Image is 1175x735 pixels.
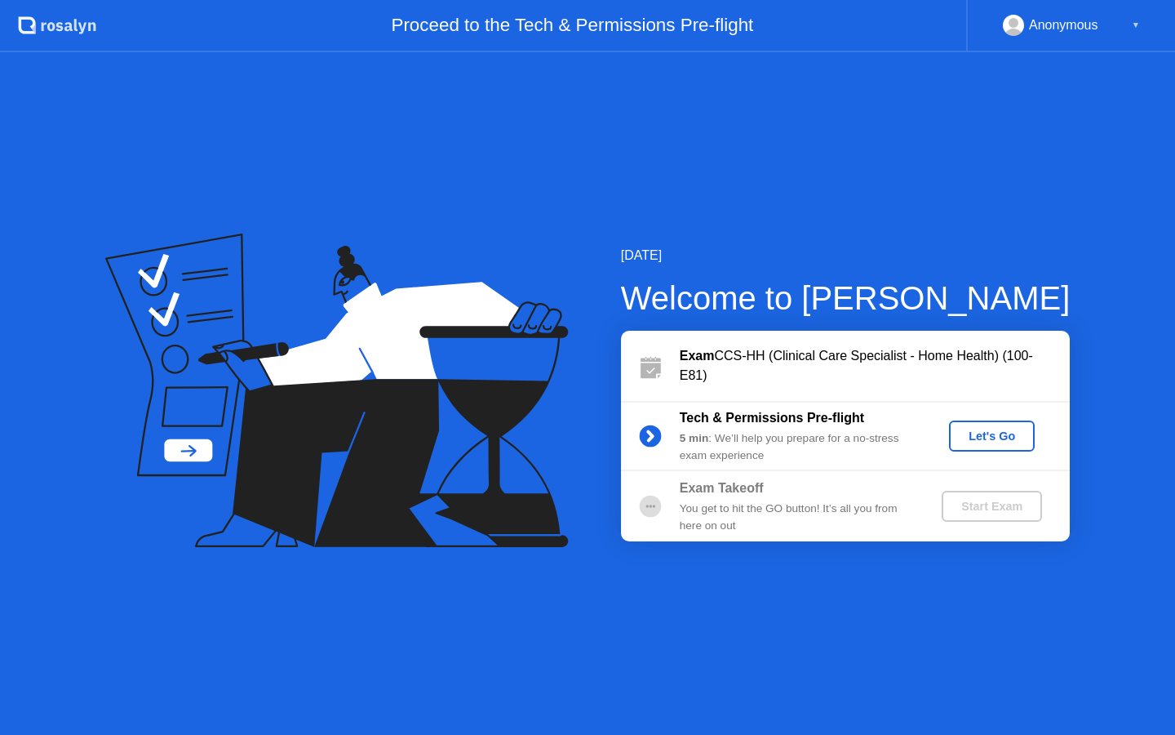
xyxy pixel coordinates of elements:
div: You get to hit the GO button! It’s all you from here on out [680,501,915,534]
b: Exam [680,349,715,363]
button: Let's Go [949,421,1035,452]
div: CCS-HH (Clinical Care Specialist - Home Health) (100-E81) [680,346,1070,385]
button: Start Exam [942,491,1042,522]
div: Welcome to [PERSON_NAME] [621,274,1071,323]
b: Tech & Permissions Pre-flight [680,411,864,425]
div: Start Exam [948,500,1035,513]
div: Let's Go [956,430,1028,443]
div: ▼ [1132,15,1140,36]
b: Exam Takeoff [680,481,764,495]
b: 5 min [680,432,709,444]
div: [DATE] [621,246,1071,265]
div: Anonymous [1029,15,1098,36]
div: : We’ll help you prepare for a no-stress exam experience [680,430,915,464]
